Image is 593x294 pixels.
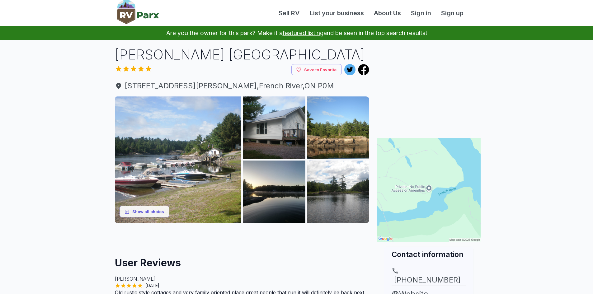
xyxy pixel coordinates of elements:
button: Show all photos [120,206,169,217]
iframe: Advertisement [377,45,481,123]
a: List your business [305,8,369,18]
span: [STREET_ADDRESS][PERSON_NAME] , French River , ON P0M [115,80,369,91]
span: [DATE] [143,282,162,289]
img: AAcXr8rsVA3RJvGwe6FEiknLEjxyhXzfRmadjPCQ8j7Uu4Z38hFTlUJKTQzIY_8yDsp5XLA5MbqOUr2K8KEl2dOF7T6ROSAp4... [243,96,305,159]
h1: [PERSON_NAME] [GEOGRAPHIC_DATA] [115,45,369,64]
h2: User Reviews [115,251,369,270]
iframe: Advertisement [115,223,369,251]
p: Are you the owner for this park? Make it a and be seen in the top search results! [7,26,586,40]
img: Map for Schell's Camp & Park [377,138,481,242]
a: Sign up [436,8,468,18]
h2: Contact information [392,249,466,259]
a: Sign in [406,8,436,18]
a: [PHONE_NUMBER] [392,267,466,286]
a: About Us [369,8,406,18]
a: Sell RV [274,8,305,18]
img: AAcXr8qx8_HFursGUO2FeSNV1OLwtIVhvgM4q3WlR7VPRHGNoS0kdBuftNoMVEDcZc0EogakIwrlsZwhALaecB8lYQY88REsv... [307,96,369,159]
a: [STREET_ADDRESS][PERSON_NAME],French River,ON P0M [115,80,369,91]
img: AAcXr8pBjW0aCDB2PJOzd_PyohRjTPGzIJ_jvA8FaVo3_W1pkU6cUQ00j0uybUa_wRsyi0uWm9PKkmEnp2nLh7bu4Rq14Yc3A... [243,161,305,223]
a: featured listing [283,29,323,37]
p: [PERSON_NAME] [115,275,369,282]
img: AAcXr8r9GsCNlofoGUuxgwFO7c-DvEFgKbdOT6qap_IOchOMvmIcMLMfwtwwoWjUx40n7qBcs8Du3bGxeh8SqnUfy3CCueqe3... [115,96,242,223]
button: Save to Favorite [291,64,342,76]
img: AAcXr8ofHRSWF10jHtyM3RpRN5Hrjc2NVJY_JHSaBVRbvw3Ka7Z-TaMJMxR8ef05lvcwsFKAnY2qh151IX5NGnalClmLVg9BZ... [307,161,369,223]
